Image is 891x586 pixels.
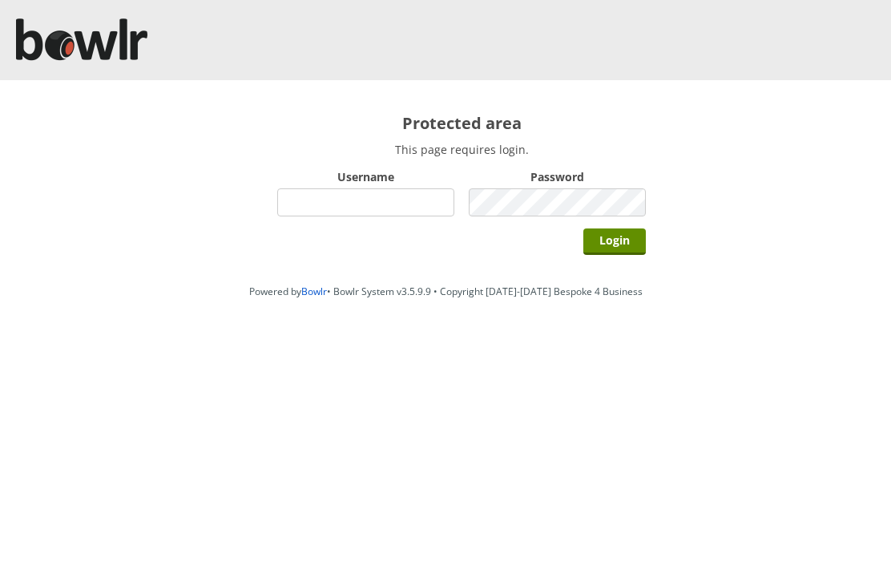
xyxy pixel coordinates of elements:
label: Password [469,169,646,184]
p: This page requires login. [277,142,646,157]
a: Bowlr [301,285,327,298]
label: Username [277,169,454,184]
h2: Protected area [277,112,646,134]
span: Powered by • Bowlr System v3.5.9.9 • Copyright [DATE]-[DATE] Bespoke 4 Business [249,285,643,298]
input: Login [583,228,646,255]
